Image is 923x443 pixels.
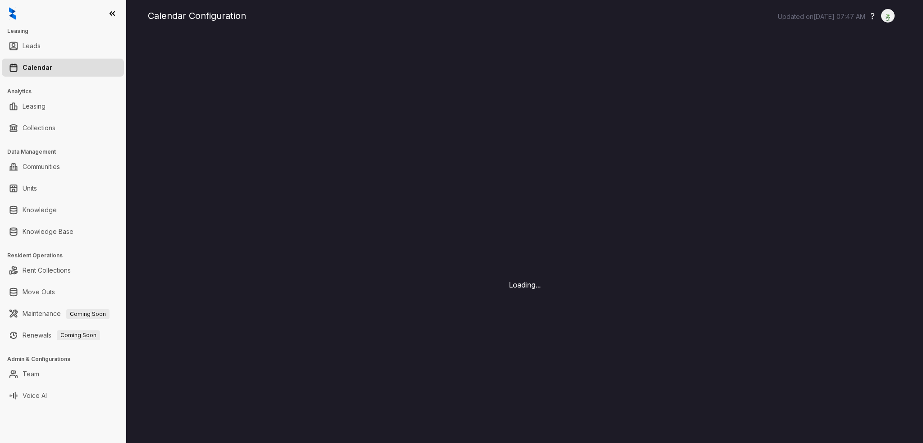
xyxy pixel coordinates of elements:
[2,261,124,279] li: Rent Collections
[23,201,57,219] a: Knowledge
[23,326,100,344] a: RenewalsComing Soon
[23,59,52,77] a: Calendar
[2,365,124,383] li: Team
[2,283,124,301] li: Move Outs
[2,97,124,115] li: Leasing
[23,179,37,197] a: Units
[2,179,124,197] li: Units
[2,201,124,219] li: Knowledge
[778,12,865,21] p: Updated on [DATE] 07:47 AM
[23,283,55,301] a: Move Outs
[66,309,110,319] span: Coming Soon
[148,9,901,23] div: Calendar Configuration
[23,387,47,405] a: Voice AI
[7,251,126,260] h3: Resident Operations
[2,223,124,241] li: Knowledge Base
[23,97,46,115] a: Leasing
[7,87,126,96] h3: Analytics
[2,59,124,77] li: Calendar
[870,9,875,23] button: ?
[7,148,126,156] h3: Data Management
[2,119,124,137] li: Collections
[23,261,71,279] a: Rent Collections
[23,365,39,383] a: Team
[23,158,60,176] a: Communities
[882,11,894,21] img: UserAvatar
[23,119,55,137] a: Collections
[2,37,124,55] li: Leads
[2,305,124,323] li: Maintenance
[23,37,41,55] a: Leads
[2,326,124,344] li: Renewals
[7,27,126,35] h3: Leasing
[480,190,570,280] img: Loader
[2,158,124,176] li: Communities
[7,355,126,363] h3: Admin & Configurations
[9,7,16,20] img: logo
[509,280,541,289] div: Loading...
[2,387,124,405] li: Voice AI
[57,330,100,340] span: Coming Soon
[23,223,73,241] a: Knowledge Base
